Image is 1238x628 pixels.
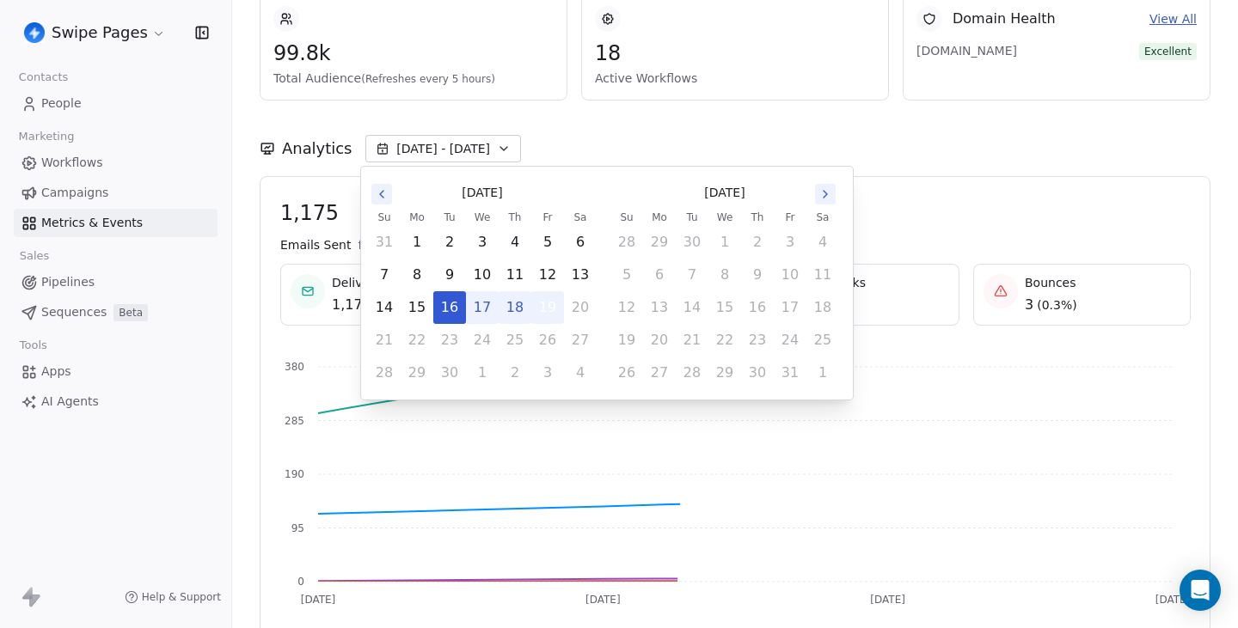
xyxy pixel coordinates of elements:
button: Saturday, October 4th, 2025 [565,357,596,388]
span: Emails Sent [280,236,351,253]
img: user_01J93QE9VH11XXZQZDP4TWZEES.jpg [24,22,45,43]
span: [DOMAIN_NAME] [916,42,1037,59]
tspan: 0 [297,576,304,588]
button: Friday, October 10th, 2025 [775,259,806,290]
button: Thursday, October 23rd, 2025 [742,325,773,356]
span: Marketing [11,124,82,149]
button: Tuesday, September 2nd, 2025 [434,227,465,258]
th: Monday [643,209,676,226]
button: Saturday, October 4th, 2025 [807,227,838,258]
button: Thursday, September 25th, 2025 [499,325,530,356]
button: Tuesday, October 21st, 2025 [677,325,708,356]
button: Go to the Next Month [815,184,836,204]
span: Help & Support [142,590,221,604]
button: Monday, September 1st, 2025 [401,227,432,258]
button: Saturday, October 11th, 2025 [807,259,838,290]
button: Thursday, October 2nd, 2025 [499,357,530,388]
th: Sunday [368,209,401,226]
span: People [41,95,82,113]
span: Analytics [282,137,352,160]
button: Friday, October 3rd, 2025 [775,227,806,258]
th: Thursday [741,209,774,226]
th: Wednesday [708,209,741,226]
button: Friday, September 26th, 2025 [532,325,563,356]
button: Sunday, September 28th, 2025 [369,357,400,388]
button: Sunday, September 14th, 2025 [369,292,400,323]
button: Sunday, October 12th, 2025 [611,292,642,323]
span: Sequences [41,303,107,321]
span: 18 [595,40,875,66]
button: [DATE] - [DATE] [365,135,521,162]
button: Tuesday, September 30th, 2025 [434,357,465,388]
button: Friday, September 5th, 2025 [532,227,563,258]
button: Sunday, October 26th, 2025 [611,357,642,388]
tspan: 95 [291,522,304,534]
button: Monday, September 15th, 2025 [401,292,432,323]
button: Saturday, September 27th, 2025 [565,325,596,356]
button: Friday, October 31st, 2025 [775,357,806,388]
span: Apps [41,363,71,381]
th: Saturday [806,209,839,226]
button: Monday, October 6th, 2025 [644,259,675,290]
tspan: [DATE] [1155,594,1191,606]
th: Tuesday [433,209,466,226]
button: Monday, September 29th, 2025 [644,227,675,258]
div: Open Intercom Messenger [1180,570,1221,611]
span: Total Audience [273,70,554,87]
button: Wednesday, October 29th, 2025 [709,357,740,388]
button: Tuesday, September 23rd, 2025 [434,325,465,356]
table: September 2025 [368,209,597,389]
button: Friday, September 12th, 2025 [532,259,563,290]
span: [DATE] - [DATE] [396,140,490,157]
span: 1,172 [332,295,371,315]
span: Contacts [11,64,76,90]
button: Tuesday, September 30th, 2025 [677,227,708,258]
button: Thursday, October 30th, 2025 [742,357,773,388]
button: Tuesday, September 16th, 2025, selected [434,292,465,323]
span: Excellent [1139,43,1197,60]
span: Active Workflows [595,70,875,87]
button: Thursday, October 2nd, 2025 [742,227,773,258]
span: (Refreshes every 5 hours) [361,73,495,85]
span: AI Agents [41,393,99,411]
button: Sunday, September 28th, 2025 [611,227,642,258]
span: 99.8k [273,40,554,66]
button: Sunday, August 31st, 2025 [369,227,400,258]
button: Sunday, October 5th, 2025 [611,259,642,290]
button: Monday, September 22nd, 2025 [401,325,432,356]
span: Delivered [332,274,419,291]
tspan: 285 [285,415,304,427]
button: Monday, October 20th, 2025 [644,325,675,356]
button: Monday, October 27th, 2025 [644,357,675,388]
span: 1,175 [280,200,1190,226]
button: Friday, October 17th, 2025 [775,292,806,323]
button: Friday, October 24th, 2025 [775,325,806,356]
button: Sunday, September 21st, 2025 [369,325,400,356]
th: Wednesday [466,209,499,226]
a: Workflows [14,149,218,177]
a: Pipelines [14,268,218,296]
button: Thursday, September 11th, 2025 [499,259,530,290]
button: Wednesday, September 24th, 2025 [467,325,498,356]
button: Wednesday, September 10th, 2025 [467,259,498,290]
button: Sunday, September 7th, 2025 [369,259,400,290]
button: Thursday, September 18th, 2025, selected [499,292,530,323]
span: Campaigns [41,184,108,202]
th: Tuesday [676,209,708,226]
button: Saturday, September 6th, 2025 [565,227,596,258]
button: Wednesday, October 1st, 2025 [709,227,740,258]
th: Saturday [564,209,597,226]
span: Domain Health [953,9,1056,29]
span: [DATE] [462,184,502,202]
span: Pipelines [41,273,95,291]
button: Thursday, October 9th, 2025 [742,259,773,290]
button: Saturday, October 25th, 2025 [807,325,838,356]
span: Bounces [1025,274,1077,291]
span: ( 0.3% ) [1037,296,1077,314]
tspan: 380 [285,361,304,373]
th: Monday [401,209,433,226]
span: Beta [113,304,148,321]
tspan: 190 [285,468,304,480]
button: Thursday, September 4th, 2025 [499,227,530,258]
button: Wednesday, September 17th, 2025, selected [467,292,498,323]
